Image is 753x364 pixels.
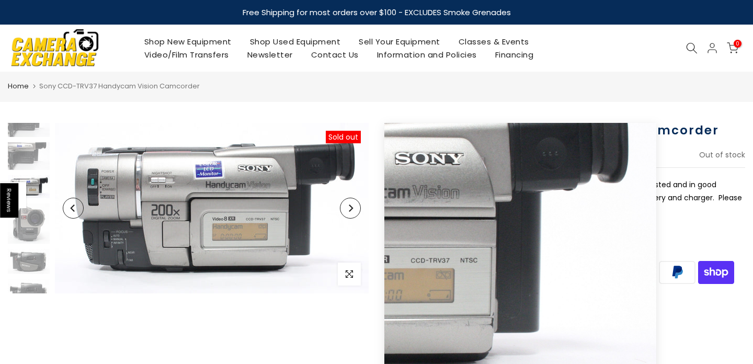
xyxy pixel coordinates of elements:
img: american express [462,259,501,285]
img: Sony CCD-TRV37 Handycam Vision Camcorder Video Equipment - Video Camera Sony 317699 [8,249,50,274]
h1: Sony CCD-TRV37 Handycam Vision Camcorder [384,123,745,138]
button: Next [340,198,361,219]
a: Shop New Equipment [135,35,241,48]
div: SKU: [384,345,745,358]
span: Sony CCD-TRV37 Handycam Vision Camcorder [39,81,200,91]
a: Classes & Events [449,35,538,48]
img: Sony CCD-TRV37 Handycam Vision Camcorder Video Equipment - Video Camera Sony 317699 [8,203,50,244]
span: 317699 [399,345,424,358]
span: 0 [734,40,741,48]
img: synchrony [384,259,424,285]
a: Ask a Question [384,322,442,333]
strong: Free Shipping for most orders over $100 - EXCLUDES Smoke Grenades [243,7,511,18]
a: 0 [727,42,738,54]
a: Shop Used Equipment [241,35,350,48]
img: Sony CCD-TRV37 Handycam Vision Camcorder Video Equipment - Video Camera Sony 317699 [8,279,50,310]
img: shopify pay [697,259,736,285]
img: master [619,259,658,285]
img: Sony CCD-TRV37 Handycam Vision Camcorder Video Equipment - Video Camera Sony 317699 [55,123,369,293]
a: Contact Us [302,48,368,61]
a: Newsletter [238,48,302,61]
img: amazon payments [424,259,463,285]
a: Home [8,81,29,92]
img: Sony CCD-TRV37 Handycam Vision Camcorder Video Equipment - Video Camera Sony 317699 [8,142,50,170]
a: Sell Your Equipment [350,35,450,48]
p: This is a Sony CCD-TRV37 Handycam Vision Camcorder. This has been tested and in good working orde... [384,178,745,218]
img: google pay [579,259,619,285]
img: Sony CCD-TRV37 Handycam Vision Camcorder Video Equipment - Video Camera Sony 317699 [8,108,50,137]
img: Sony CCD-TRV37 Handycam Vision Camcorder Video Equipment - Video Camera Sony 317699 [8,175,50,198]
a: Information and Policies [368,48,486,61]
button: Previous [63,198,84,219]
img: paypal [658,259,697,285]
a: Financing [486,48,543,61]
img: visa [384,285,424,311]
img: discover [541,259,580,285]
button: Read more [427,206,467,215]
span: Out of stock [699,150,745,160]
a: Video/Film Transfers [135,48,238,61]
img: apple pay [501,259,541,285]
div: $149.99 [384,149,433,162]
